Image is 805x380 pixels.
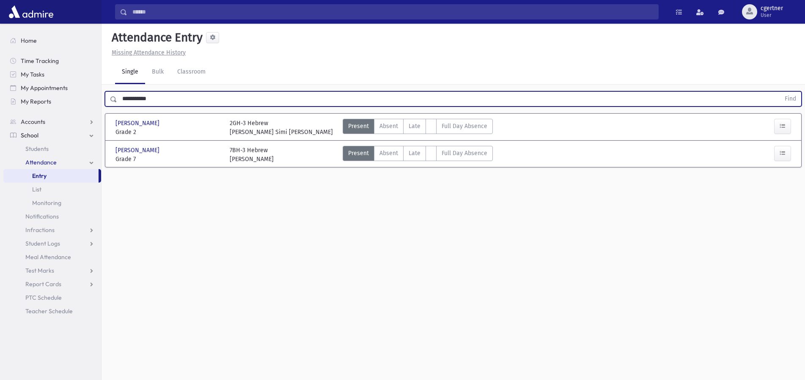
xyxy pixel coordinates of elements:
[145,60,170,84] a: Bulk
[25,240,60,247] span: Student Logs
[7,3,55,20] img: AdmirePro
[409,149,420,158] span: Late
[3,115,101,128] a: Accounts
[115,155,221,164] span: Grade 7
[25,145,49,153] span: Students
[343,119,493,137] div: AttTypes
[3,264,101,277] a: Test Marks
[115,60,145,84] a: Single
[3,128,101,142] a: School
[25,253,71,261] span: Meal Attendance
[127,4,658,19] input: Search
[115,119,161,128] span: [PERSON_NAME]
[442,122,487,131] span: Full Day Absence
[442,149,487,158] span: Full Day Absence
[3,250,101,264] a: Meal Attendance
[21,98,51,105] span: My Reports
[25,280,61,288] span: Report Cards
[32,172,47,180] span: Entry
[348,149,369,158] span: Present
[3,169,99,183] a: Entry
[3,81,101,95] a: My Appointments
[3,237,101,250] a: Student Logs
[3,54,101,68] a: Time Tracking
[780,92,801,106] button: Find
[3,210,101,223] a: Notifications
[343,146,493,164] div: AttTypes
[3,156,101,169] a: Attendance
[115,128,221,137] span: Grade 2
[379,122,398,131] span: Absent
[21,71,44,78] span: My Tasks
[3,196,101,210] a: Monitoring
[21,57,59,65] span: Time Tracking
[32,186,41,193] span: List
[108,49,186,56] a: Missing Attendance History
[3,223,101,237] a: Infractions
[230,146,274,164] div: 7BH-3 Hebrew [PERSON_NAME]
[3,68,101,81] a: My Tasks
[108,30,203,45] h5: Attendance Entry
[409,122,420,131] span: Late
[3,291,101,304] a: PTC Schedule
[112,49,186,56] u: Missing Attendance History
[25,294,62,301] span: PTC Schedule
[230,119,333,137] div: 2GH-3 Hebrew [PERSON_NAME] Simi [PERSON_NAME]
[21,84,68,92] span: My Appointments
[379,149,398,158] span: Absent
[21,37,37,44] span: Home
[3,95,101,108] a: My Reports
[3,183,101,196] a: List
[170,60,212,84] a: Classroom
[3,277,101,291] a: Report Cards
[25,267,54,274] span: Test Marks
[25,226,55,234] span: Infractions
[25,159,57,166] span: Attendance
[348,122,369,131] span: Present
[21,118,45,126] span: Accounts
[115,146,161,155] span: [PERSON_NAME]
[761,12,783,19] span: User
[3,142,101,156] a: Students
[32,199,61,207] span: Monitoring
[3,34,101,47] a: Home
[25,307,73,315] span: Teacher Schedule
[761,5,783,12] span: cgertner
[3,304,101,318] a: Teacher Schedule
[25,213,59,220] span: Notifications
[21,131,38,139] span: School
